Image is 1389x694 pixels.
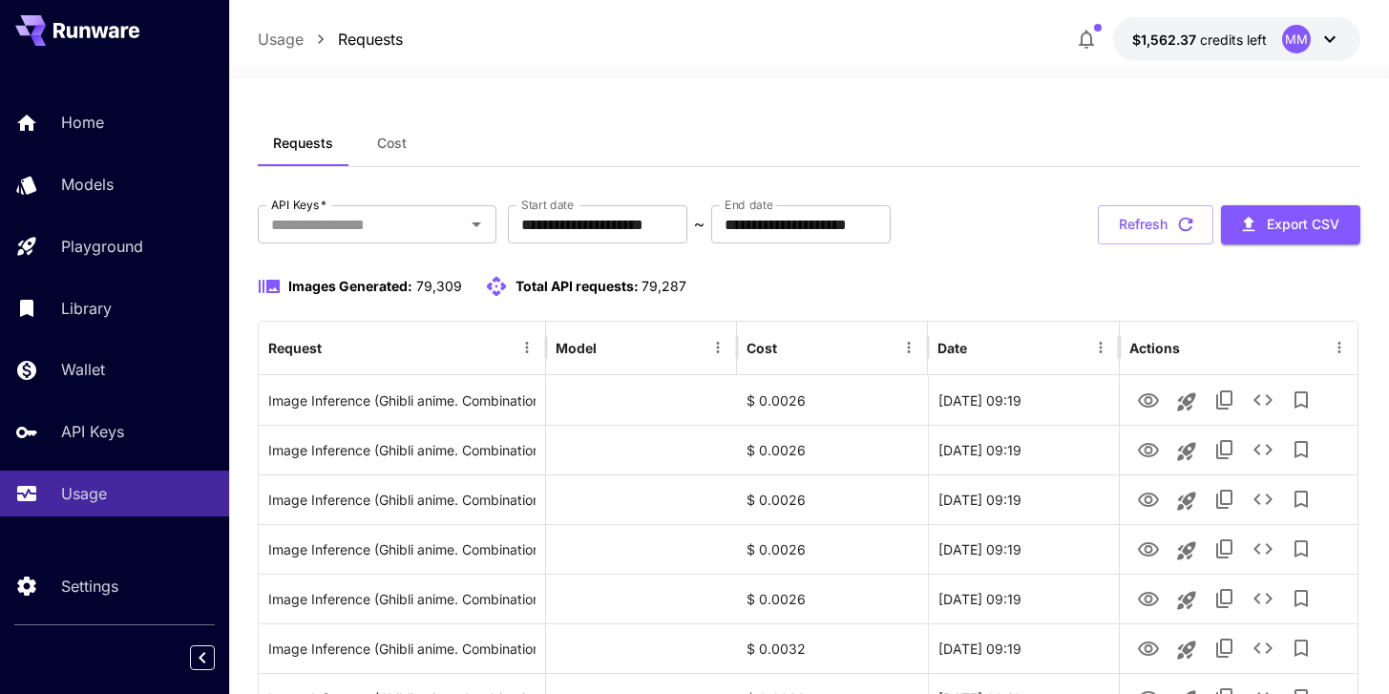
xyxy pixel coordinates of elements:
button: Menu [514,334,540,361]
button: Copy TaskUUID [1206,431,1244,469]
div: Click to copy prompt [268,624,536,673]
button: Launch in playground [1168,581,1206,620]
button: Collapse sidebar [190,645,215,670]
label: Start date [521,197,574,213]
span: Total API requests: [516,278,639,294]
button: Add to library [1282,480,1320,518]
button: Sort [324,334,350,361]
div: Model [556,340,597,356]
div: 21 Aug, 2025 09:19 [928,524,1119,574]
div: Click to copy prompt [268,575,536,623]
div: Request [268,340,322,356]
button: Menu [1326,334,1353,361]
div: Collapse sidebar [204,641,229,675]
p: Settings [61,575,118,598]
span: Images Generated: [288,278,412,294]
div: 21 Aug, 2025 09:19 [928,375,1119,425]
div: Click to copy prompt [268,475,536,524]
div: Click to copy prompt [268,426,536,474]
nav: breadcrumb [258,28,403,51]
button: See details [1244,381,1282,419]
button: View Image [1129,529,1168,568]
div: 21 Aug, 2025 09:19 [928,425,1119,474]
button: Add to library [1282,530,1320,568]
button: Menu [1087,334,1114,361]
button: Open [463,211,490,238]
p: API Keys [61,420,124,443]
a: Usage [258,28,304,51]
button: Sort [599,334,625,361]
span: $1,562.37 [1132,32,1200,48]
div: $ 0.0026 [737,425,928,474]
button: Add to library [1282,629,1320,667]
button: Launch in playground [1168,383,1206,421]
button: Copy TaskUUID [1206,480,1244,518]
div: 21 Aug, 2025 09:19 [928,623,1119,673]
button: Launch in playground [1168,631,1206,669]
p: Playground [61,235,143,258]
p: Library [61,297,112,320]
label: API Keys [271,197,326,213]
div: $ 0.0026 [737,574,928,623]
button: See details [1244,579,1282,618]
button: View Image [1129,578,1168,618]
button: View Image [1129,628,1168,667]
div: $ 0.0032 [737,623,928,673]
p: Wallet [61,358,105,381]
button: Launch in playground [1168,432,1206,471]
button: See details [1244,530,1282,568]
button: Menu [705,334,731,361]
button: Add to library [1282,431,1320,469]
button: See details [1244,629,1282,667]
button: Add to library [1282,381,1320,419]
div: $1,562.37177 [1132,30,1267,50]
div: Click to copy prompt [268,525,536,574]
button: $1,562.37177MM [1113,17,1360,61]
div: Click to copy prompt [268,376,536,425]
button: Copy TaskUUID [1206,381,1244,419]
button: Add to library [1282,579,1320,618]
button: Launch in playground [1168,532,1206,570]
span: Requests [273,135,333,152]
span: 79,309 [416,278,462,294]
button: Launch in playground [1168,482,1206,520]
div: MM [1282,25,1311,53]
div: $ 0.0026 [737,524,928,574]
button: Export CSV [1221,205,1360,244]
button: View Image [1129,430,1168,469]
p: Home [61,111,104,134]
button: Sort [969,334,996,361]
a: Requests [338,28,403,51]
p: ~ [694,213,705,236]
div: 21 Aug, 2025 09:19 [928,474,1119,524]
button: Sort [779,334,806,361]
span: credits left [1200,32,1267,48]
button: Copy TaskUUID [1206,579,1244,618]
button: See details [1244,431,1282,469]
div: Actions [1129,340,1180,356]
div: Cost [747,340,777,356]
span: 79,287 [642,278,686,294]
div: Date [937,340,967,356]
button: Copy TaskUUID [1206,530,1244,568]
button: Menu [895,334,922,361]
div: 21 Aug, 2025 09:19 [928,574,1119,623]
label: End date [725,197,772,213]
div: $ 0.0026 [737,474,928,524]
span: Cost [377,135,407,152]
button: View Image [1129,380,1168,419]
p: Usage [61,482,107,505]
button: View Image [1129,479,1168,518]
button: See details [1244,480,1282,518]
button: Copy TaskUUID [1206,629,1244,667]
div: $ 0.0026 [737,375,928,425]
button: Refresh [1098,205,1213,244]
p: Models [61,173,114,196]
